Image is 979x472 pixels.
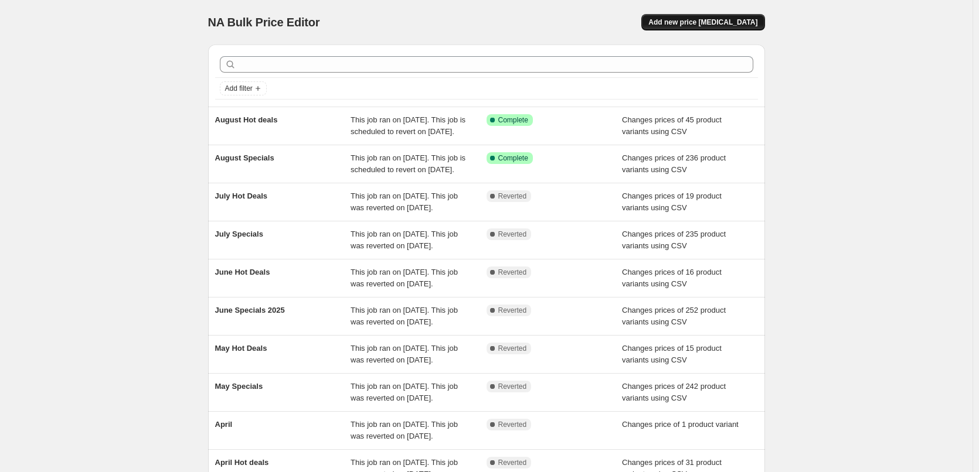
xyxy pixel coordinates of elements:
[215,344,267,353] span: May Hot Deals
[648,18,757,27] span: Add new price [MEDICAL_DATA]
[498,382,527,391] span: Reverted
[215,458,269,467] span: April Hot deals
[225,84,253,93] span: Add filter
[498,458,527,467] span: Reverted
[498,191,527,201] span: Reverted
[622,344,722,364] span: Changes prices of 15 product variants using CSV
[351,382,458,402] span: This job ran on [DATE]. This job was reverted on [DATE].
[622,420,739,429] span: Changes price of 1 product variant
[641,14,764,30] button: Add new price [MEDICAL_DATA]
[215,153,274,162] span: August Specials
[215,420,233,429] span: April
[498,344,527,353] span: Reverted
[215,191,268,200] span: July Hot Deals
[622,115,722,136] span: Changes prices of 45 product variants using CSV
[351,306,458,326] span: This job ran on [DATE]. This job was reverted on [DATE].
[351,344,458,364] span: This job ran on [DATE]. This job was reverted on [DATE].
[215,230,263,238] span: July Specials
[498,153,528,163] span: Complete
[351,115,465,136] span: This job ran on [DATE]. This job is scheduled to revert on [DATE].
[215,268,270,276] span: June Hot Deals
[220,81,267,95] button: Add filter
[498,268,527,277] span: Reverted
[215,306,285,314] span: June Specials 2025
[622,230,726,250] span: Changes prices of 235 product variants using CSV
[622,153,726,174] span: Changes prices of 236 product variants using CSV
[622,382,726,402] span: Changes prices of 242 product variants using CSV
[622,268,722,288] span: Changes prices of 16 product variants using CSV
[208,16,320,29] span: NA Bulk Price Editor
[215,382,263,391] span: May Specials
[351,153,465,174] span: This job ran on [DATE]. This job is scheduled to revert on [DATE].
[351,230,458,250] span: This job ran on [DATE]. This job was reverted on [DATE].
[498,230,527,239] span: Reverted
[215,115,278,124] span: August Hot deals
[351,420,458,440] span: This job ran on [DATE]. This job was reverted on [DATE].
[351,268,458,288] span: This job ran on [DATE]. This job was reverted on [DATE].
[498,420,527,429] span: Reverted
[622,191,722,212] span: Changes prices of 19 product variants using CSV
[498,115,528,125] span: Complete
[351,191,458,212] span: This job ran on [DATE]. This job was reverted on [DATE].
[622,306,726,326] span: Changes prices of 252 product variants using CSV
[498,306,527,315] span: Reverted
